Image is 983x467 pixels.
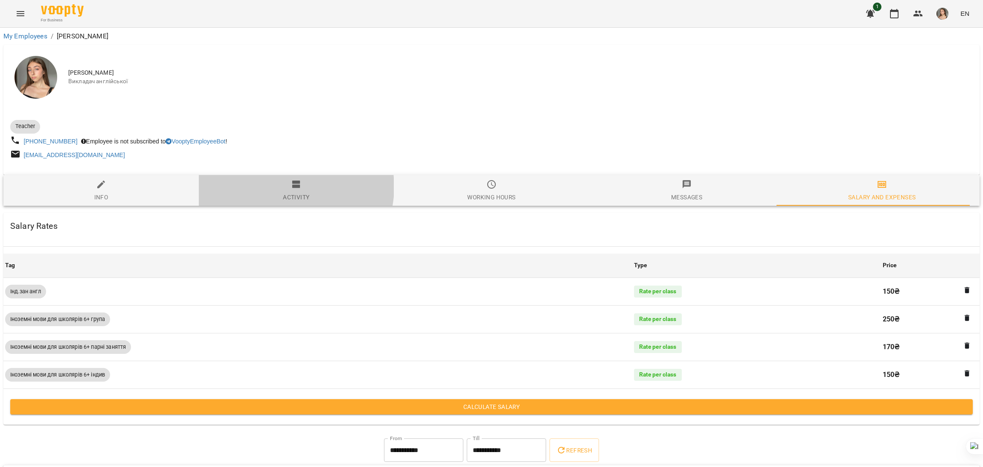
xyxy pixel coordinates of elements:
[936,8,948,20] img: 5e78cd5710389d041f034483e8bbd815.jpg
[634,369,682,381] div: Rate per class
[3,32,47,40] a: My Employees
[51,31,53,41] li: /
[10,3,31,24] button: Menu
[883,370,978,380] p: 150 ₴
[873,3,881,11] span: 1
[634,313,682,325] div: Rate per class
[634,341,682,353] div: Rate per class
[5,288,46,295] span: Інд.зан англ
[467,192,515,202] div: Working hours
[881,254,980,277] th: Price
[848,192,916,202] div: Salary and Expenses
[550,438,599,462] button: Refresh
[10,399,973,414] button: Calculate Salary
[883,286,978,297] p: 150 ₴
[5,315,110,323] span: Іноземні мови для школярів 6+ група
[24,152,125,158] a: [EMAIL_ADDRESS][DOMAIN_NAME]
[957,6,973,21] button: EN
[883,342,978,352] p: 170 ₴
[283,192,309,202] div: Activity
[960,9,969,18] span: EN
[5,343,131,351] span: Іноземні мови для школярів 6+ парні заняття
[10,219,58,233] h6: Salary Rates
[962,312,973,324] button: Delete
[57,31,108,41] p: [PERSON_NAME]
[962,285,973,296] button: Delete
[556,445,592,455] span: Refresh
[671,192,702,202] div: Messages
[68,69,973,77] span: [PERSON_NAME]
[3,31,980,41] nav: breadcrumb
[166,138,225,145] a: VooptyEmployeeBot
[41,4,84,17] img: Voopty Logo
[632,254,881,277] th: Type
[962,368,973,379] button: Delete
[24,138,78,145] a: [PHONE_NUMBER]
[5,371,110,379] span: Іноземні мови для школярів 6+ індив
[3,254,632,277] th: Tag
[94,192,108,202] div: Info
[883,314,978,324] p: 250 ₴
[17,402,966,412] span: Calculate Salary
[15,56,57,99] img: Боднарук Вікторія Василівна
[634,286,682,298] div: Rate per class
[79,135,229,147] div: Employee is not subscribed to !
[68,77,973,86] span: Викладач англійської
[10,123,40,130] span: Teacher
[962,340,973,351] button: Delete
[41,18,84,23] span: For Business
